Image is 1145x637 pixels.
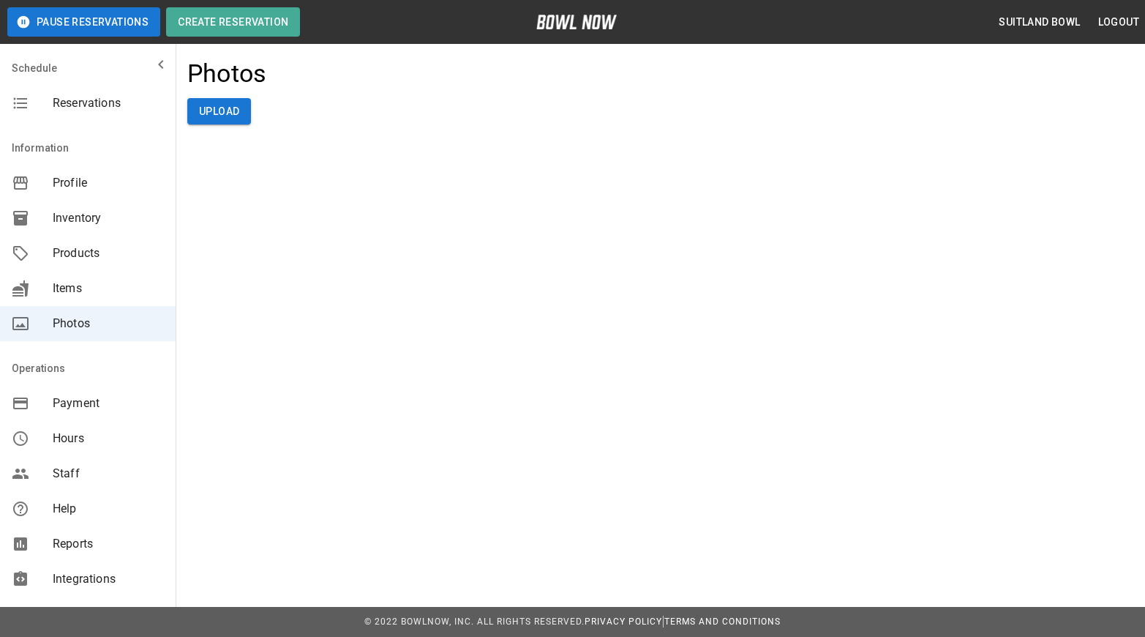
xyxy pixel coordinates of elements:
span: Items [53,280,164,297]
a: Privacy Policy [585,616,662,627]
span: Hours [53,430,164,447]
h4: Photos [187,59,267,89]
button: Pause Reservations [7,7,160,37]
span: Help [53,500,164,518]
img: logo [536,15,617,29]
span: Photos [53,315,164,332]
span: © 2022 BowlNow, Inc. All Rights Reserved. [364,616,585,627]
span: Inventory [53,209,164,227]
span: Profile [53,174,164,192]
span: Products [53,245,164,262]
span: Integrations [53,570,164,588]
span: Staff [53,465,164,483]
span: Reports [53,535,164,553]
button: Suitland Bowl [993,9,1086,36]
button: Upload [187,98,251,125]
span: Reservations [53,94,164,112]
button: Logout [1092,9,1145,36]
span: Payment [53,395,164,412]
button: Create Reservation [166,7,300,37]
a: Terms and Conditions [664,616,781,627]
